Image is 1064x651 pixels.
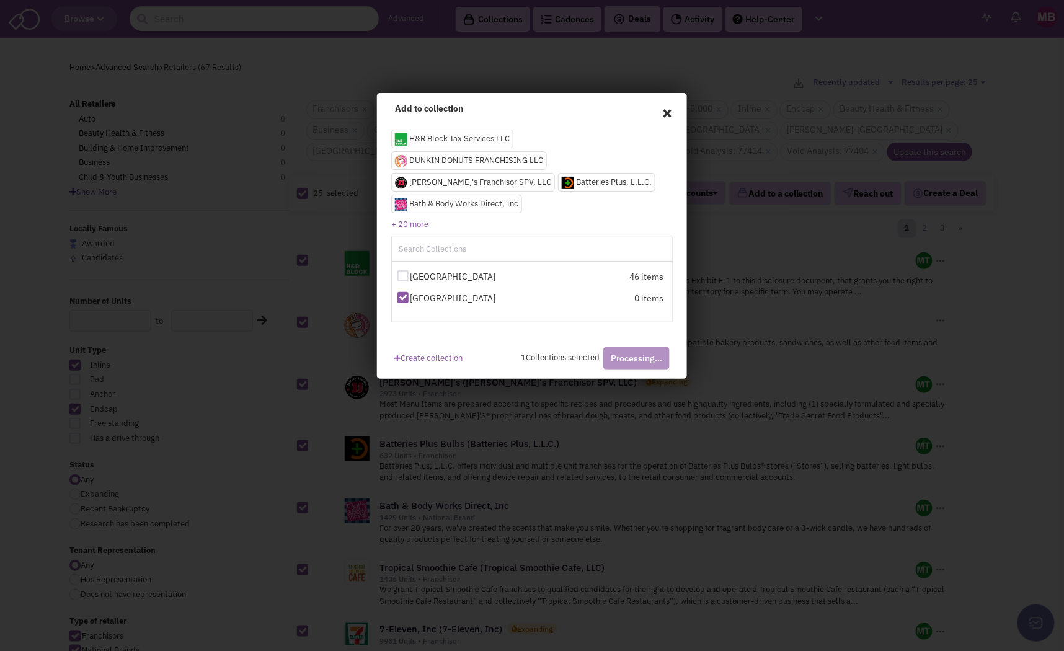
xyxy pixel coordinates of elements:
input: Search Collections [397,243,507,256]
span: DUNKIN DONUTS FRANCHISING LLC [409,155,543,166]
span: [PERSON_NAME]'s Franchisor SPV, LLC [409,177,551,187]
h4: Add to collection [395,103,669,114]
img: www.hrblock.com [395,133,407,146]
a: + 20 more [391,219,428,229]
div: 0 items [534,292,663,308]
div: Collections selected [521,352,600,364]
img: www.jimmyjohns.com [395,177,407,189]
img: www.bathandbodyworks.com [395,198,407,211]
span: 1 [521,352,526,363]
div: 46 items [534,270,663,286]
label: [GEOGRAPHIC_DATA] [397,292,534,304]
span: Bath & Body Works Direct, Inc [409,198,518,209]
label: [GEOGRAPHIC_DATA] [397,270,534,283]
span: H&R Block Tax Services LLC [409,133,510,144]
span: × [662,103,673,122]
a: Create collection [394,347,463,364]
span: Batteries Plus, L.L.C. [576,177,652,187]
